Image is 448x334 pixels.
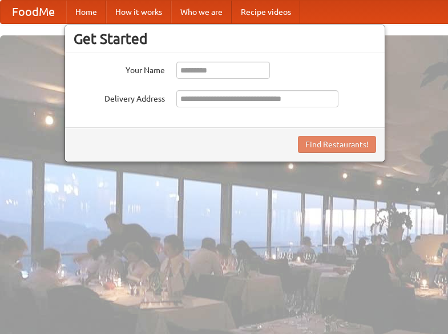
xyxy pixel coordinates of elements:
[66,1,106,23] a: Home
[298,136,376,153] button: Find Restaurants!
[74,30,376,47] h3: Get Started
[171,1,232,23] a: Who we are
[74,62,165,76] label: Your Name
[74,90,165,104] label: Delivery Address
[232,1,300,23] a: Recipe videos
[1,1,66,23] a: FoodMe
[106,1,171,23] a: How it works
